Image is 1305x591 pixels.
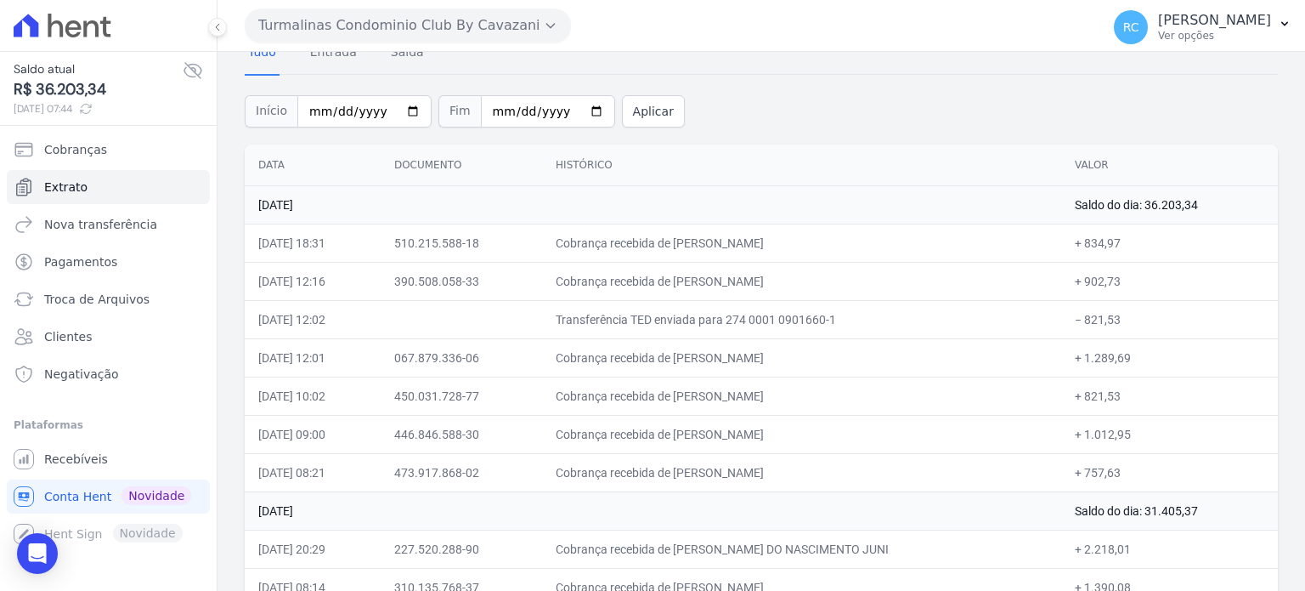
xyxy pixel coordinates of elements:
span: Saldo atual [14,60,183,78]
td: Cobrança recebida de [PERSON_NAME] [542,415,1061,453]
td: 227.520.288-90 [381,530,542,568]
td: 450.031.728-77 [381,377,542,415]
td: [DATE] 20:29 [245,530,381,568]
span: Novidade [121,486,191,505]
span: RC [1123,21,1139,33]
td: + 821,53 [1061,377,1278,415]
a: Clientes [7,320,210,354]
nav: Sidebar [14,133,203,551]
span: [DATE] 07:44 [14,101,183,116]
td: [DATE] 12:01 [245,338,381,377]
td: [DATE] [245,185,1061,224]
button: Turmalinas Condominio Club By Cavazani [245,9,571,43]
td: 446.846.588-30 [381,415,542,453]
span: Clientes [44,328,92,345]
a: Pagamentos [7,245,210,279]
span: Pagamentos [44,253,117,270]
div: Open Intercom Messenger [17,533,58,574]
td: [DATE] 08:21 [245,453,381,492]
td: + 2.218,01 [1061,530,1278,568]
td: Saldo do dia: 31.405,37 [1061,492,1278,530]
span: Recebíveis [44,451,108,468]
td: − 821,53 [1061,300,1278,338]
div: Plataformas [14,415,203,435]
td: 390.508.058-33 [381,262,542,300]
a: Extrato [7,170,210,204]
a: Cobranças [7,133,210,167]
a: Negativação [7,357,210,391]
span: Cobranças [44,141,107,158]
a: Saída [387,31,427,76]
td: + 757,63 [1061,453,1278,492]
td: + 1.289,69 [1061,338,1278,377]
td: [DATE] 12:02 [245,300,381,338]
p: Ver opções [1158,29,1271,43]
a: Troca de Arquivos [7,282,210,316]
td: 067.879.336-06 [381,338,542,377]
a: Nova transferência [7,207,210,242]
th: Data [245,145,381,186]
a: Recebíveis [7,442,210,476]
th: Documento [381,145,542,186]
span: Conta Hent [44,488,111,505]
span: Troca de Arquivos [44,291,150,308]
p: [PERSON_NAME] [1158,12,1271,29]
span: Início [245,95,297,128]
a: Conta Hent Novidade [7,480,210,514]
td: [DATE] [245,492,1061,530]
span: Negativação [44,366,119,383]
td: 473.917.868-02 [381,453,542,492]
td: Cobrança recebida de [PERSON_NAME] [542,338,1061,377]
span: Extrato [44,179,88,196]
td: 510.215.588-18 [381,224,542,262]
span: Fim [438,95,481,128]
th: Valor [1061,145,1278,186]
td: + 834,97 [1061,224,1278,262]
a: Entrada [307,31,360,76]
td: Cobrança recebida de [PERSON_NAME] [542,453,1061,492]
span: Nova transferência [44,216,157,233]
a: Tudo [245,31,280,76]
td: [DATE] 09:00 [245,415,381,453]
td: + 902,73 [1061,262,1278,300]
span: R$ 36.203,34 [14,78,183,101]
td: Cobrança recebida de [PERSON_NAME] DO NASCIMENTO JUNI [542,530,1061,568]
td: + 1.012,95 [1061,415,1278,453]
td: [DATE] 12:16 [245,262,381,300]
button: Aplicar [622,95,685,128]
td: Cobrança recebida de [PERSON_NAME] [542,224,1061,262]
td: Cobrança recebida de [PERSON_NAME] [542,377,1061,415]
td: [DATE] 10:02 [245,377,381,415]
button: RC [PERSON_NAME] Ver opções [1100,3,1305,51]
td: Cobrança recebida de [PERSON_NAME] [542,262,1061,300]
th: Histórico [542,145,1061,186]
td: [DATE] 18:31 [245,224,381,262]
td: Saldo do dia: 36.203,34 [1061,185,1278,224]
td: Transferência TED enviada para 274 0001 0901660-1 [542,300,1061,338]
